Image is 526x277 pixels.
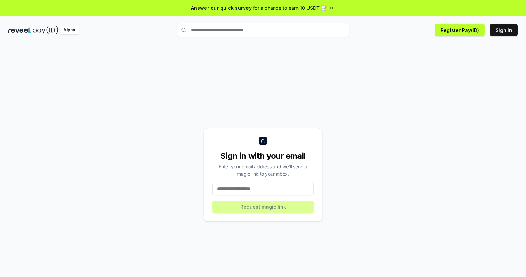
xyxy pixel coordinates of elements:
div: Sign in with your email [212,150,314,161]
button: Register Pay(ID) [435,24,485,36]
img: pay_id [33,26,58,34]
div: Enter your email address and we’ll send a magic link to your inbox. [212,163,314,177]
img: reveel_dark [8,26,31,34]
div: Alpha [60,26,79,34]
button: Sign In [490,24,518,36]
img: logo_small [259,137,267,145]
span: for a chance to earn 10 USDT 📝 [253,4,327,11]
span: Answer our quick survey [191,4,252,11]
